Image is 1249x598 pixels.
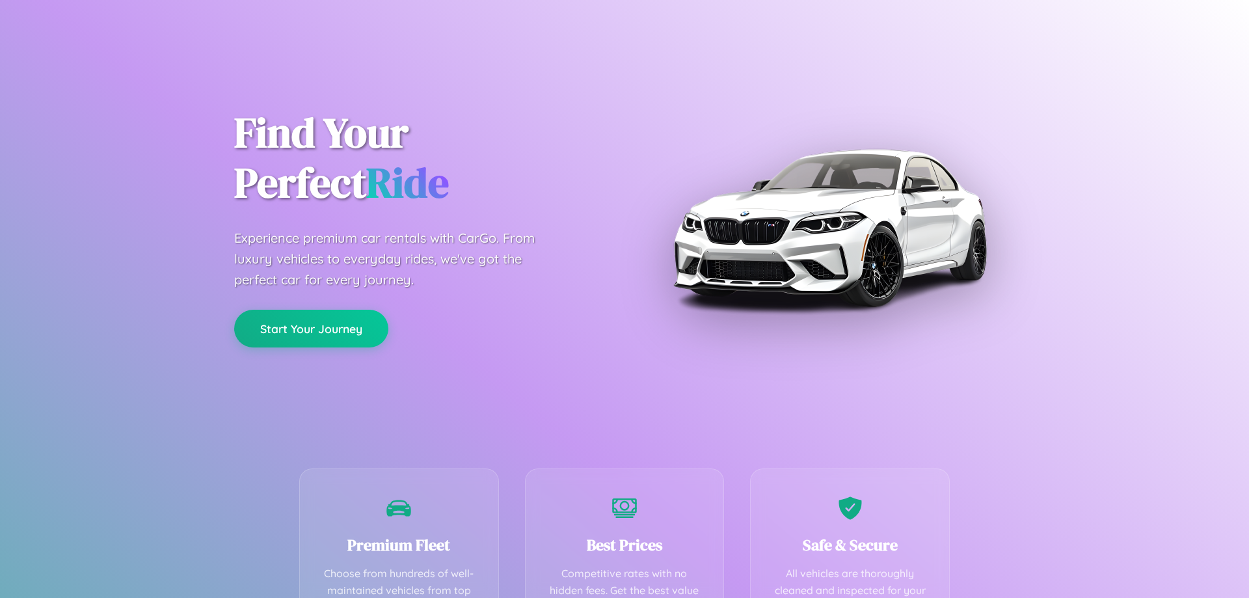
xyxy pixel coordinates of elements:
[667,65,992,390] img: Premium BMW car rental vehicle
[234,108,605,208] h1: Find Your Perfect
[545,534,705,556] h3: Best Prices
[366,154,449,211] span: Ride
[319,534,479,556] h3: Premium Fleet
[234,228,559,290] p: Experience premium car rentals with CarGo. From luxury vehicles to everyday rides, we've got the ...
[234,310,388,347] button: Start Your Journey
[770,534,930,556] h3: Safe & Secure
